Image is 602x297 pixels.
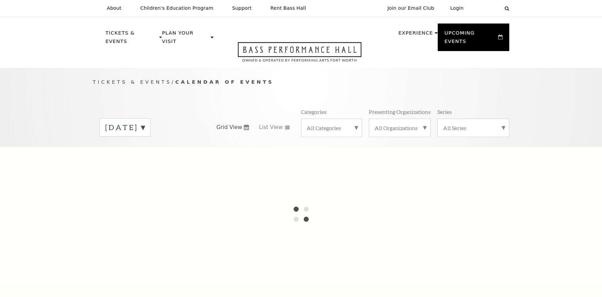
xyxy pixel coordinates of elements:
span: List View [259,124,283,131]
p: Categories [301,108,327,115]
span: Grid View [216,124,242,131]
p: Presenting Organizations [369,108,431,115]
p: Experience [398,29,433,41]
span: Calendar of Events [175,79,274,85]
p: Rent Bass Hall [270,5,306,11]
p: Series [437,108,452,115]
label: All Categories [307,124,356,131]
p: / [93,78,509,86]
label: All Organizations [375,124,425,131]
select: Select: [474,5,498,11]
p: Tickets & Events [105,29,158,49]
p: Upcoming Events [444,29,497,49]
p: Plan Your Visit [162,29,209,49]
label: [DATE] [105,122,145,133]
label: All Series [443,124,504,131]
p: Support [232,5,252,11]
p: Children's Education Program [140,5,213,11]
span: Tickets & Events [93,79,172,85]
p: About [107,5,121,11]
